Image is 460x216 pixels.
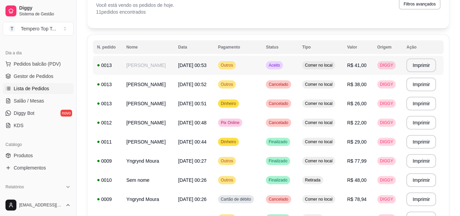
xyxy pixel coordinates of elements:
[14,122,24,129] span: KDS
[406,78,436,91] button: Imprimir
[14,73,53,80] span: Gestor de Pedidos
[97,138,118,145] div: 0011
[303,197,334,202] span: Comer no local
[96,2,174,9] p: Você está vendo os pedidos de hoje.
[219,139,238,145] span: Dinheiro
[267,63,281,68] span: Aceito
[303,158,334,164] span: Comer no local
[178,101,206,106] span: [DATE] 00:51
[3,83,73,94] a: Lista de Pedidos
[14,110,35,117] span: Diggy Bot
[178,139,206,145] span: [DATE] 00:44
[303,177,322,183] span: Retirada
[122,190,174,209] td: Yngrynd Moura
[267,101,289,106] span: Cancelado
[379,101,395,106] span: DIGGY
[267,120,289,125] span: Cancelado
[379,139,395,145] span: DIGGY
[122,94,174,113] td: [PERSON_NAME]
[267,158,289,164] span: Finalizado
[219,101,238,106] span: Dinheiro
[3,95,73,106] a: Salão / Mesas
[97,81,118,88] div: 0013
[298,40,343,54] th: Tipo
[347,197,367,202] span: R$ 78,94
[3,139,73,150] div: Catálogo
[406,58,436,72] button: Imprimir
[347,139,367,145] span: R$ 29,00
[122,75,174,94] td: [PERSON_NAME]
[122,171,174,190] td: Sem nome
[303,139,334,145] span: Comer no local
[122,40,174,54] th: Nome
[3,162,73,173] a: Complementos
[347,177,367,183] span: R$ 48,00
[406,116,436,130] button: Imprimir
[178,177,206,183] span: [DATE] 00:26
[3,58,73,69] button: Pedidos balcão (PDV)
[97,100,118,107] div: 0013
[219,63,234,68] span: Outros
[3,192,73,203] a: Relatórios de vendas
[122,151,174,171] td: Yngrynd Moura
[3,197,73,213] button: [EMAIL_ADDRESS][DOMAIN_NAME]
[406,154,436,168] button: Imprimir
[14,60,61,67] span: Pedidos balcão (PDV)
[219,120,241,125] span: Pix Online
[3,120,73,131] a: KDS
[19,202,63,208] span: [EMAIL_ADDRESS][DOMAIN_NAME]
[267,177,289,183] span: Finalizado
[214,40,262,54] th: Pagamento
[379,158,395,164] span: DIGGY
[3,3,73,19] a: DiggySistema de Gestão
[3,150,73,161] a: Produtos
[97,62,118,69] div: 0013
[97,196,118,203] div: 0009
[97,177,118,184] div: 0010
[267,197,289,202] span: Cancelado
[267,139,289,145] span: Finalizado
[3,22,73,36] button: Select a team
[178,158,206,164] span: [DATE] 00:27
[303,63,334,68] span: Comer no local
[122,113,174,132] td: [PERSON_NAME]
[262,40,298,54] th: Status
[19,5,71,11] span: Diggy
[21,25,56,32] div: Tempero Top T ...
[14,97,44,104] span: Salão / Mesas
[379,120,395,125] span: DIGGY
[347,101,367,106] span: R$ 26,00
[347,82,367,87] span: R$ 38,00
[406,173,436,187] button: Imprimir
[3,108,73,119] a: Diggy Botnovo
[178,120,206,125] span: [DATE] 00:48
[303,101,334,106] span: Comer no local
[347,63,367,68] span: R$ 41,00
[14,85,49,92] span: Lista de Pedidos
[122,56,174,75] td: [PERSON_NAME]
[303,120,334,125] span: Comer no local
[219,158,234,164] span: Outros
[178,63,206,68] span: [DATE] 00:53
[347,158,367,164] span: R$ 77,99
[178,197,206,202] span: [DATE] 00:26
[219,82,234,87] span: Outros
[178,82,206,87] span: [DATE] 00:52
[347,120,367,125] span: R$ 22,00
[379,63,395,68] span: DIGGY
[14,152,33,159] span: Produtos
[379,177,395,183] span: DIGGY
[93,40,122,54] th: N. pedido
[97,119,118,126] div: 0012
[373,40,403,54] th: Origem
[406,192,436,206] button: Imprimir
[14,164,46,171] span: Complementos
[406,135,436,149] button: Imprimir
[174,40,214,54] th: Data
[3,48,73,58] div: Dia a dia
[406,97,436,110] button: Imprimir
[219,197,253,202] span: Cartão de débito
[267,82,289,87] span: Cancelado
[303,82,334,87] span: Comer no local
[97,158,118,164] div: 0009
